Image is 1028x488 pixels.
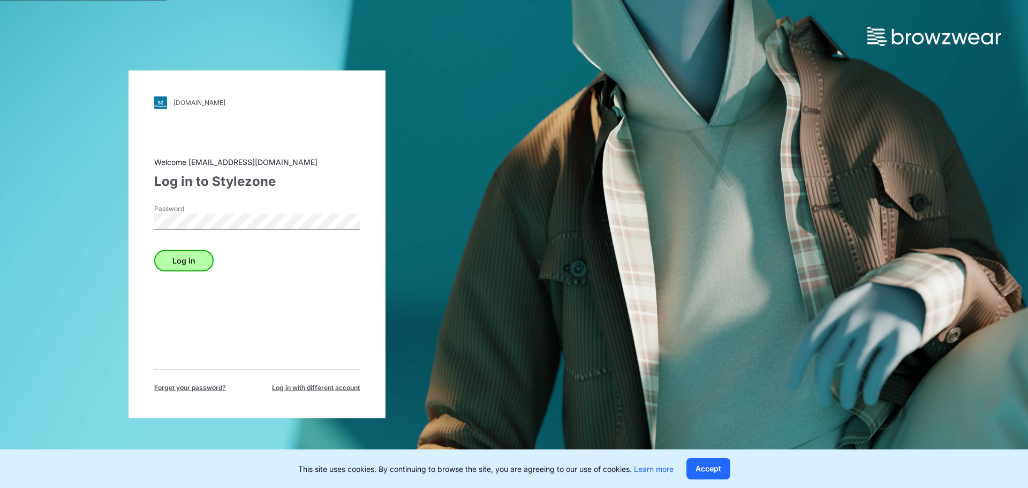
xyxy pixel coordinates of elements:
span: Forget your password? [154,382,226,392]
label: Password [154,204,229,213]
img: browzwear-logo.73288ffb.svg [867,27,1001,46]
a: Learn more [634,464,674,474]
img: svg+xml;base64,PHN2ZyB3aWR0aD0iMjgiIGhlaWdodD0iMjgiIHZpZXdCb3g9IjAgMCAyOCAyOCIgZmlsbD0ibm9uZSIgeG... [154,96,167,109]
a: [DOMAIN_NAME] [154,96,360,109]
span: Log in with different account [272,382,360,392]
div: [DOMAIN_NAME] [173,99,225,107]
button: Accept [686,458,730,479]
button: Log in [154,250,214,271]
div: Welcome [EMAIL_ADDRESS][DOMAIN_NAME] [154,156,360,167]
div: Log in to Stylezone [154,171,360,191]
p: This site uses cookies. By continuing to browse the site, you are agreeing to our use of cookies. [298,463,674,475]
